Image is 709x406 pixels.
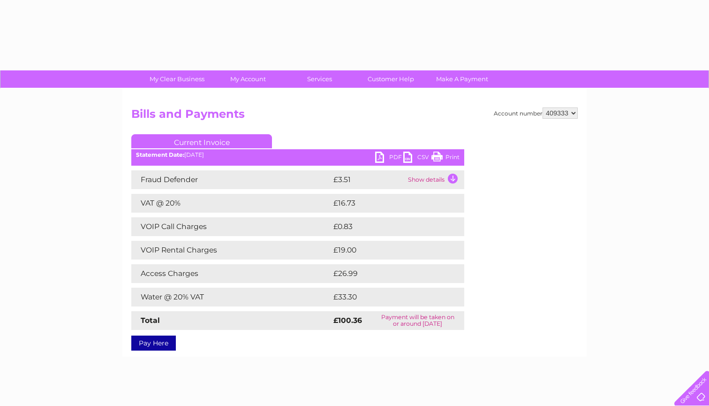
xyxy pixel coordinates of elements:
[331,217,442,236] td: £0.83
[281,70,358,88] a: Services
[423,70,501,88] a: Make A Payment
[331,170,406,189] td: £3.51
[141,316,160,325] strong: Total
[406,170,464,189] td: Show details
[131,288,331,306] td: Water @ 20% VAT
[331,288,445,306] td: £33.30
[131,152,464,158] div: [DATE]
[375,152,403,165] a: PDF
[331,241,445,260] td: £19.00
[331,264,446,283] td: £26.99
[431,152,460,165] a: Print
[403,152,431,165] a: CSV
[131,194,331,213] td: VAT @ 20%
[131,107,578,125] h2: Bills and Payments
[131,134,272,148] a: Current Invoice
[131,241,331,260] td: VOIP Rental Charges
[131,170,331,189] td: Fraud Defender
[210,70,287,88] a: My Account
[331,194,445,213] td: £16.73
[131,264,331,283] td: Access Charges
[131,336,176,351] a: Pay Here
[138,70,216,88] a: My Clear Business
[352,70,430,88] a: Customer Help
[371,311,464,330] td: Payment will be taken on or around [DATE]
[131,217,331,236] td: VOIP Call Charges
[494,107,578,119] div: Account number
[333,316,362,325] strong: £100.36
[136,151,184,158] b: Statement Date:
